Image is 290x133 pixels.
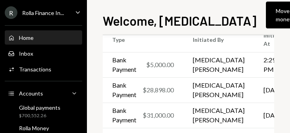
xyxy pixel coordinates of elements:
div: Bank Payment [112,81,136,99]
div: Global payments [19,104,60,111]
td: [MEDICAL_DATA][PERSON_NAME] [183,52,254,77]
h1: Welcome, [MEDICAL_DATA] [103,13,256,28]
div: Inbox [19,50,33,57]
div: Bank Payment [112,55,140,74]
div: Home [19,34,34,41]
div: $31,000.00 [143,111,174,120]
a: Inbox [5,46,82,60]
td: [MEDICAL_DATA][PERSON_NAME] [183,77,254,103]
div: Transactions [19,66,51,73]
a: Global payments$700,552.26 [5,102,82,121]
div: Rolla Money [19,125,49,131]
td: [MEDICAL_DATA][PERSON_NAME] [183,103,254,128]
div: $28,898.00 [143,85,174,95]
th: Type [103,27,183,52]
a: Home [5,30,82,45]
div: Rolla Finance In... [22,9,64,16]
div: $700,552.26 [19,112,60,119]
div: $5,000.00 [146,60,174,69]
div: R [5,6,17,19]
th: Initiated By [183,27,254,52]
div: Accounts [19,90,43,97]
a: Transactions [5,62,82,76]
div: Bank Payment [112,106,136,125]
a: Accounts [5,86,82,100]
